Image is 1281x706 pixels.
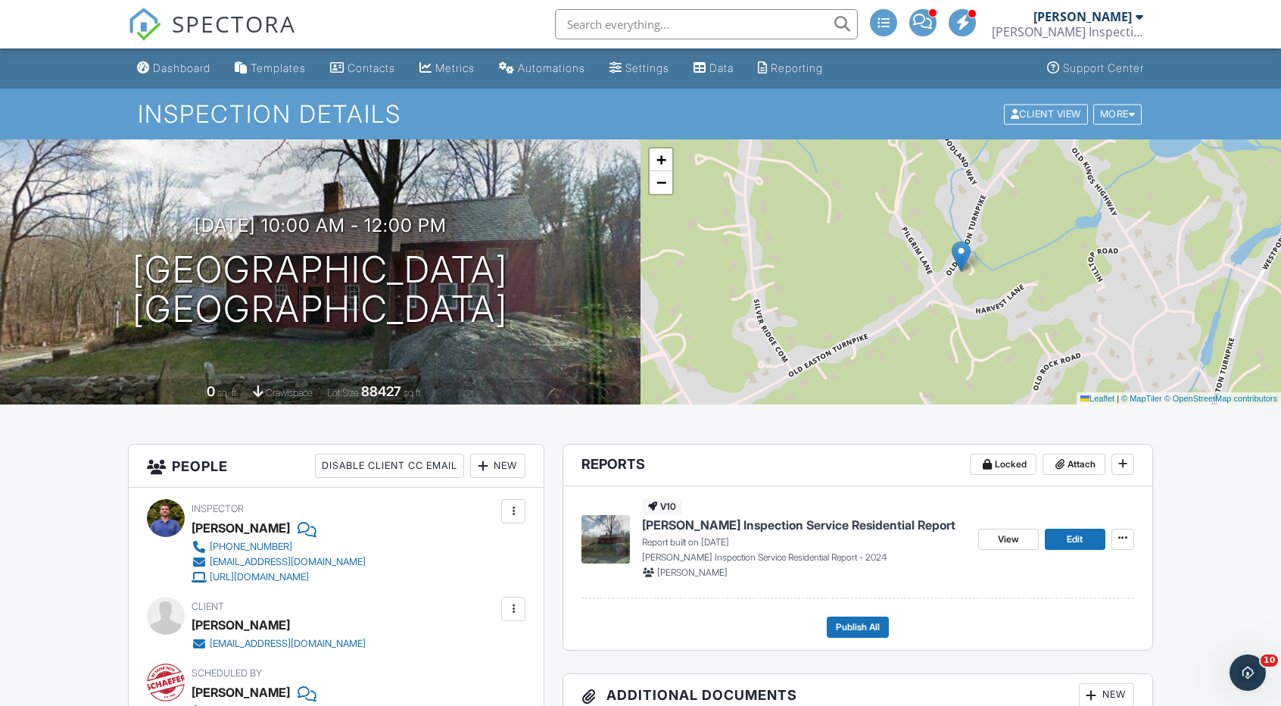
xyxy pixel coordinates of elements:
[952,241,971,272] img: Marker
[192,517,290,539] div: [PERSON_NAME]
[709,61,734,74] div: Data
[1041,55,1150,83] a: Support Center
[650,171,672,194] a: Zoom out
[625,61,669,74] div: Settings
[210,556,366,568] div: [EMAIL_ADDRESS][DOMAIN_NAME]
[129,445,544,488] h3: People
[207,383,215,399] div: 0
[217,387,238,398] span: sq. ft.
[192,667,262,679] span: Scheduled By
[1004,104,1088,124] div: Client View
[324,55,401,83] a: Contacts
[229,55,312,83] a: Templates
[192,636,366,651] a: [EMAIL_ADDRESS][DOMAIN_NAME]
[327,387,359,398] span: Lot Size
[493,55,591,83] a: Automations (Advanced)
[138,101,1143,127] h1: Inspection Details
[1164,394,1277,403] a: © OpenStreetMap contributors
[195,215,447,236] h3: [DATE] 10:00 am - 12:00 pm
[210,541,292,553] div: [PHONE_NUMBER]
[361,383,401,399] div: 88427
[132,250,508,330] h1: [GEOGRAPHIC_DATA] [GEOGRAPHIC_DATA]
[656,173,666,192] span: −
[131,55,217,83] a: Dashboard
[656,150,666,169] span: +
[435,61,475,74] div: Metrics
[128,8,161,41] img: The Best Home Inspection Software - Spectora
[192,539,366,554] a: [PHONE_NUMBER]
[210,638,366,650] div: [EMAIL_ADDRESS][DOMAIN_NAME]
[153,61,210,74] div: Dashboard
[518,61,585,74] div: Automations
[192,570,366,585] a: [URL][DOMAIN_NAME]
[210,571,309,583] div: [URL][DOMAIN_NAME]
[687,55,740,83] a: Data
[348,61,395,74] div: Contacts
[1121,394,1162,403] a: © MapTiler
[1261,654,1278,667] span: 10
[752,55,829,83] a: Reporting
[192,601,224,612] span: Client
[192,681,290,704] div: [PERSON_NAME]
[1063,61,1144,74] div: Support Center
[1080,394,1114,403] a: Leaflet
[192,554,366,570] a: [EMAIL_ADDRESS][DOMAIN_NAME]
[1093,104,1142,124] div: More
[470,454,525,478] div: New
[771,61,823,74] div: Reporting
[315,454,464,478] div: Disable Client CC Email
[266,387,313,398] span: crawlspace
[413,55,481,83] a: Metrics
[992,24,1143,39] div: Schaefer Inspection Service
[1033,9,1132,24] div: [PERSON_NAME]
[172,8,296,39] span: SPECTORA
[404,387,422,398] span: sq.ft.
[650,148,672,171] a: Zoom in
[603,55,675,83] a: Settings
[1002,108,1092,119] a: Client View
[555,9,858,39] input: Search everything...
[1117,394,1119,403] span: |
[1230,654,1266,691] iframe: Intercom live chat
[251,61,306,74] div: Templates
[128,20,296,52] a: SPECTORA
[192,614,290,636] div: [PERSON_NAME]
[192,503,244,514] span: Inspector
